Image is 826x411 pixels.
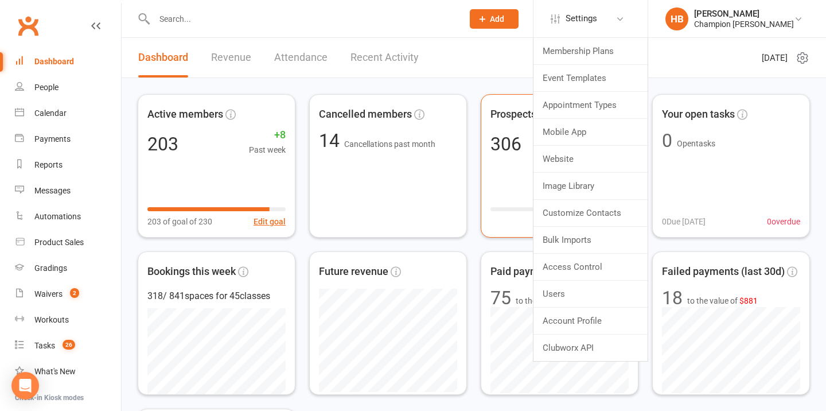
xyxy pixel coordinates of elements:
span: [DATE] [762,51,788,65]
span: Past week [249,144,286,156]
span: Open tasks [677,139,715,148]
span: 0 Due [DATE] [662,215,706,228]
a: People [15,75,121,100]
span: Cancellations past month [344,139,435,149]
div: Champion [PERSON_NAME] [694,19,794,29]
a: Waivers 2 [15,281,121,307]
a: Customize Contacts [533,200,648,226]
div: Calendar [34,108,67,118]
div: 306 [490,135,521,153]
div: Gradings [34,263,67,273]
div: Payments [34,134,71,144]
div: HB [665,7,688,30]
span: to the value of [687,294,758,307]
a: Bulk Imports [533,227,648,253]
div: 75 [490,289,511,307]
input: Search... [151,11,455,27]
div: Messages [34,186,71,195]
div: 318 / 841 spaces for 45 classes [147,289,286,304]
a: Calendar [15,100,121,126]
div: 0 [662,131,672,150]
a: Payments [15,126,121,152]
a: Revenue [211,38,251,77]
a: Event Templates [533,65,648,91]
a: Workouts [15,307,121,333]
a: Dashboard [15,49,121,75]
a: Attendance [274,38,328,77]
a: Reports [15,152,121,178]
a: Automations [15,204,121,230]
span: $881 [739,296,758,305]
a: Access Control [533,254,648,280]
span: Bookings this week [147,263,236,280]
div: 18 [662,289,683,307]
a: Appointment Types [533,92,648,118]
a: Membership Plans [533,38,648,64]
div: Reports [34,160,63,169]
a: Messages [15,178,121,204]
a: Image Library [533,173,648,199]
span: Add [490,14,504,24]
button: Edit goal [254,215,286,228]
div: Product Sales [34,238,84,247]
a: Product Sales [15,230,121,255]
a: Users [533,281,648,307]
span: +8 [249,127,286,144]
div: Waivers [34,289,63,298]
span: Your open tasks [662,106,735,123]
a: What's New [15,359,121,385]
a: Account Profile [533,308,648,334]
div: Dashboard [34,57,74,66]
div: 203 [147,135,178,153]
div: Workouts [34,315,69,324]
span: 203 of goal of 230 [147,215,212,228]
a: Clubworx [14,11,42,40]
a: Recent Activity [350,38,419,77]
span: Paid payments (last 7d) [490,263,599,280]
span: 2 [70,288,79,298]
span: Active members [147,106,223,123]
span: 26 [63,340,75,350]
span: 0 overdue [767,215,800,228]
button: Add [470,9,519,29]
span: Cancelled members [319,106,412,123]
a: Tasks 26 [15,333,121,359]
span: Prospects [490,106,536,123]
div: People [34,83,59,92]
a: Mobile App [533,119,648,145]
span: Settings [566,6,597,32]
span: Failed payments (last 30d) [662,263,785,280]
div: Open Intercom Messenger [11,372,39,400]
a: Clubworx API [533,335,648,361]
span: Future revenue [319,263,388,280]
div: What's New [34,367,76,376]
a: Website [533,146,648,172]
span: 14 [319,130,344,152]
a: Dashboard [138,38,188,77]
a: Gradings [15,255,121,281]
div: [PERSON_NAME] [694,9,794,19]
div: Automations [34,212,81,221]
span: to the value of [516,294,602,307]
div: Tasks [34,341,55,350]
